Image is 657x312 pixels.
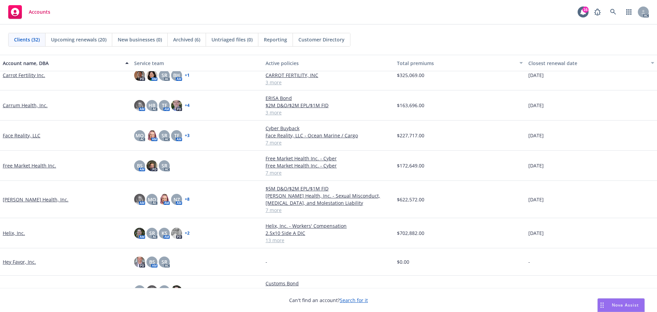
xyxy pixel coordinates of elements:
[149,229,155,237] span: SR
[298,36,345,43] span: Customer Directory
[528,102,544,109] span: [DATE]
[289,297,368,304] span: Can't find an account?
[134,194,145,205] img: photo
[173,72,180,79] span: BH
[5,2,53,22] a: Accounts
[528,162,544,169] span: [DATE]
[173,36,200,43] span: Archived (6)
[171,285,182,296] img: photo
[3,132,40,139] a: Face Reality, LLC
[146,70,157,81] img: photo
[162,132,167,139] span: SR
[171,100,182,111] img: photo
[162,102,167,109] span: TF
[3,60,121,67] div: Account name, DBA
[597,298,645,312] button: Nova Assist
[185,103,190,108] a: + 4
[582,7,589,13] div: 16
[185,197,190,201] a: + 8
[397,72,424,79] span: $325,069.00
[134,228,145,239] img: photo
[397,102,424,109] span: $163,696.00
[266,258,267,265] span: -
[134,257,145,267] img: photo
[266,237,391,244] a: 13 more
[528,196,544,203] span: [DATE]
[397,196,424,203] span: $622,572.00
[14,36,40,43] span: Clients (32)
[266,169,391,176] a: 7 more
[149,102,155,109] span: HB
[266,222,391,229] a: Helix, Inc. - Workers' Compensation
[397,258,409,265] span: $0.00
[266,79,391,86] a: 3 more
[185,231,190,235] a: + 2
[606,5,620,19] a: Search
[185,73,190,77] a: + 1
[266,139,391,146] a: 7 more
[3,258,36,265] a: Hey Favor, Inc.
[162,162,167,169] span: SR
[266,102,391,109] a: $2M D&O/$2M EPL/$1M FID
[3,229,25,237] a: Helix, Inc.
[29,9,50,15] span: Accounts
[263,55,394,71] button: Active policies
[598,299,606,312] div: Drag to move
[526,55,657,71] button: Closest renewal date
[146,130,157,141] img: photo
[397,60,515,67] div: Total premiums
[266,132,391,139] a: Face Reality, LLC - Ocean Marine / Cargo
[528,229,544,237] span: [DATE]
[266,95,391,102] a: ERISA Bond
[266,155,391,162] a: Free Market Health Inc. - Cyber
[118,36,162,43] span: New businesses (0)
[51,36,106,43] span: Upcoming renewals (20)
[266,287,391,294] a: OH Lab Project - Builder's Risk
[528,72,544,79] span: [DATE]
[266,125,391,132] a: Cyber Buyback
[528,258,530,265] span: -
[162,229,167,237] span: KS
[134,60,260,67] div: Service team
[3,72,45,79] a: Carrot Fertility Inc.
[266,60,391,67] div: Active policies
[397,229,424,237] span: $702,882.00
[159,194,170,205] img: photo
[134,70,145,81] img: photo
[591,5,604,19] a: Report a Bug
[146,160,157,171] img: photo
[266,192,391,207] a: [PERSON_NAME] Health, Inc. - Sexual Misconduct, [MEDICAL_DATA], and Molestation Liability
[3,162,56,169] a: Free Market Health Inc.
[174,132,179,139] span: TF
[148,196,156,203] span: MQ
[211,36,253,43] span: Untriaged files (0)
[3,102,48,109] a: Carrum Health, Inc.
[3,196,68,203] a: [PERSON_NAME] Health, Inc.
[185,134,190,138] a: + 3
[266,72,391,79] a: CARROT FERTILITY, INC
[528,60,647,67] div: Closest renewal date
[397,132,424,139] span: $227,717.00
[397,287,431,294] span: $10,644,133.00
[397,162,424,169] span: $172,649.00
[612,302,639,308] span: Nova Assist
[266,109,391,116] a: 3 more
[266,280,391,287] a: Customs Bond
[528,132,544,139] span: [DATE]
[136,132,144,139] span: MQ
[266,207,391,214] a: 7 more
[137,162,143,169] span: BS
[264,36,287,43] span: Reporting
[162,72,167,79] span: SR
[528,287,544,294] span: [DATE]
[161,287,168,294] span: HB
[131,55,263,71] button: Service team
[266,185,391,192] a: $5M D&O/$2M EPL/$1M FID
[171,228,182,239] img: photo
[149,258,155,265] span: BS
[146,285,157,296] img: photo
[173,196,180,203] span: NZ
